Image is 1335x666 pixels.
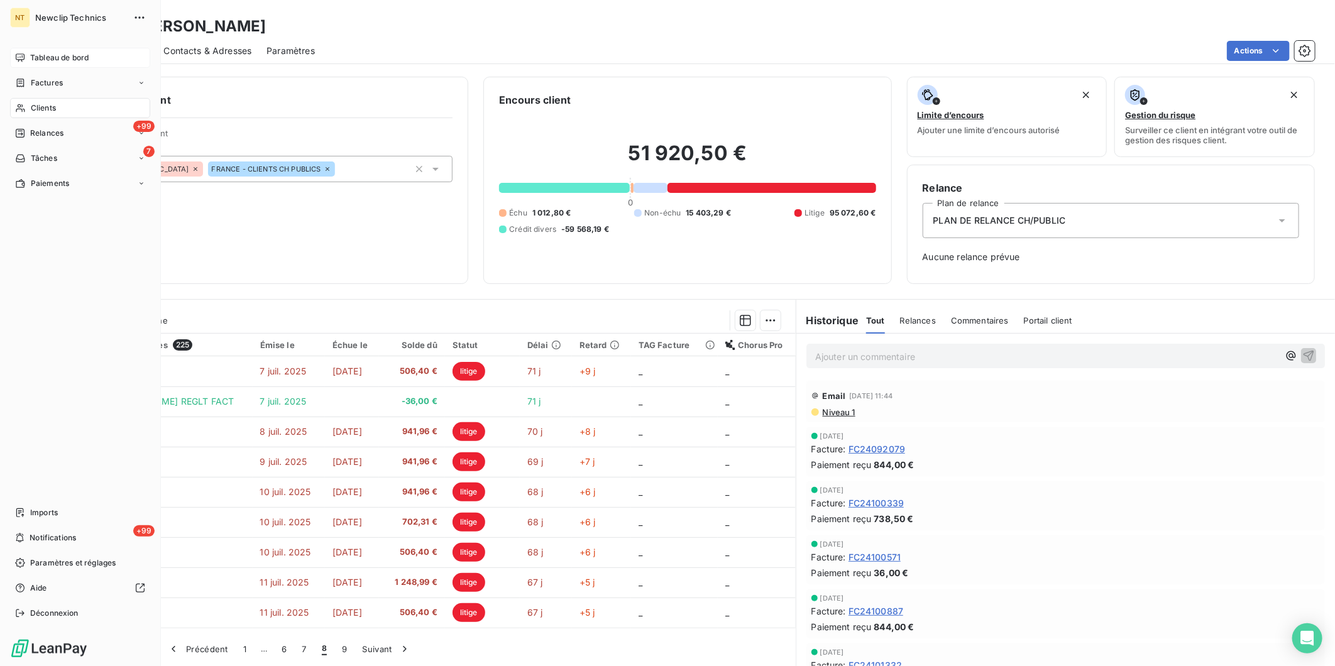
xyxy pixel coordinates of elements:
[725,340,788,350] div: Chorus Pro
[561,224,609,235] span: -59 568,19 €
[453,422,485,441] span: litige
[260,577,309,587] span: 11 juil. 2025
[628,197,633,207] span: 0
[725,547,729,557] span: _
[811,604,846,618] span: Facture :
[639,396,642,407] span: _
[821,407,855,417] span: Niveau 1
[266,45,315,57] span: Paramètres
[332,516,362,527] span: [DATE]
[260,340,317,350] div: Émise le
[30,557,116,569] span: Paramètres et réglages
[951,315,1009,325] span: Commentaires
[918,110,984,120] span: Limite d’encours
[1125,125,1304,145] span: Surveiller ce client en intégrant votre outil de gestion des risques client.
[453,543,485,562] span: litige
[580,577,595,587] span: +5 j
[143,146,155,157] span: 7
[527,456,544,467] span: 69 j
[811,442,846,456] span: Facture :
[900,315,936,325] span: Relances
[820,486,844,494] span: [DATE]
[453,573,485,592] span: litige
[918,125,1060,135] span: Ajouter une limite d’encours autorisé
[387,425,437,438] span: 941,96 €
[849,550,901,564] span: FC24100571
[387,456,437,468] span: 941,96 €
[874,620,915,633] span: 844,00 €
[820,648,844,656] span: [DATE]
[453,340,512,350] div: Statut
[725,577,729,587] span: _
[332,340,371,350] div: Échue le
[820,432,844,440] span: [DATE]
[101,128,453,146] span: Propriétés Client
[725,456,729,467] span: _
[527,366,541,376] span: 71 j
[334,636,354,662] button: 9
[725,486,729,497] span: _
[639,577,642,587] span: _
[355,636,419,662] button: Suivant
[811,512,872,525] span: Paiement reçu
[173,339,192,351] span: 225
[387,486,437,498] span: 941,96 €
[580,486,596,497] span: +6 j
[76,92,453,107] h6: Informations client
[260,516,311,527] span: 10 juil. 2025
[820,594,844,602] span: [DATE]
[133,525,155,537] span: +99
[686,207,732,219] span: 15 403,29 €
[260,366,307,376] span: 7 juil. 2025
[335,163,345,175] input: Ajouter une valeur
[453,603,485,622] span: litige
[30,52,89,63] span: Tableau de bord
[35,13,126,23] span: Newclip Technics
[527,396,541,407] span: 71 j
[387,576,437,589] span: 1 248,99 €
[849,392,893,400] span: [DATE] 11:44
[1292,623,1322,653] div: Open Intercom Messenger
[849,442,906,456] span: FC24092079
[387,340,437,350] div: Solde dû
[236,636,254,662] button: 1
[295,636,314,662] button: 7
[30,608,79,619] span: Déconnexion
[10,638,88,658] img: Logo LeanPay
[811,458,872,471] span: Paiement reçu
[580,607,595,618] span: +5 j
[260,456,307,467] span: 9 juil. 2025
[260,396,307,407] span: 7 juil. 2025
[580,456,595,467] span: +7 j
[1114,77,1315,157] button: Gestion du risqueSurveiller ce client en intégrant votre outil de gestion des risques client.
[796,313,859,328] h6: Historique
[580,547,596,557] span: +6 j
[820,540,844,548] span: [DATE]
[725,516,729,527] span: _
[332,607,362,618] span: [DATE]
[639,486,642,497] span: _
[332,426,362,437] span: [DATE]
[387,395,437,408] span: -36,00 €
[933,214,1066,227] span: PLAN DE RELANCE CH/PUBLIC
[89,339,244,351] div: Pièces comptables
[580,426,596,437] span: +8 j
[30,582,47,594] span: Aide
[332,577,362,587] span: [DATE]
[453,452,485,471] span: litige
[639,547,642,557] span: _
[527,426,543,437] span: 70 j
[260,426,307,437] span: 8 juil. 2025
[830,207,876,219] span: 95 072,60 €
[163,45,251,57] span: Contacts & Adresses
[31,77,63,89] span: Factures
[639,366,642,376] span: _
[527,607,543,618] span: 67 j
[907,77,1107,157] button: Limite d’encoursAjouter une limite d’encours autorisé
[387,606,437,619] span: 506,40 €
[580,340,624,350] div: Retard
[811,566,872,579] span: Paiement reçu
[332,547,362,557] span: [DATE]
[89,396,234,407] span: CH [PERSON_NAME] REGLT FACT
[160,636,236,662] button: Précédent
